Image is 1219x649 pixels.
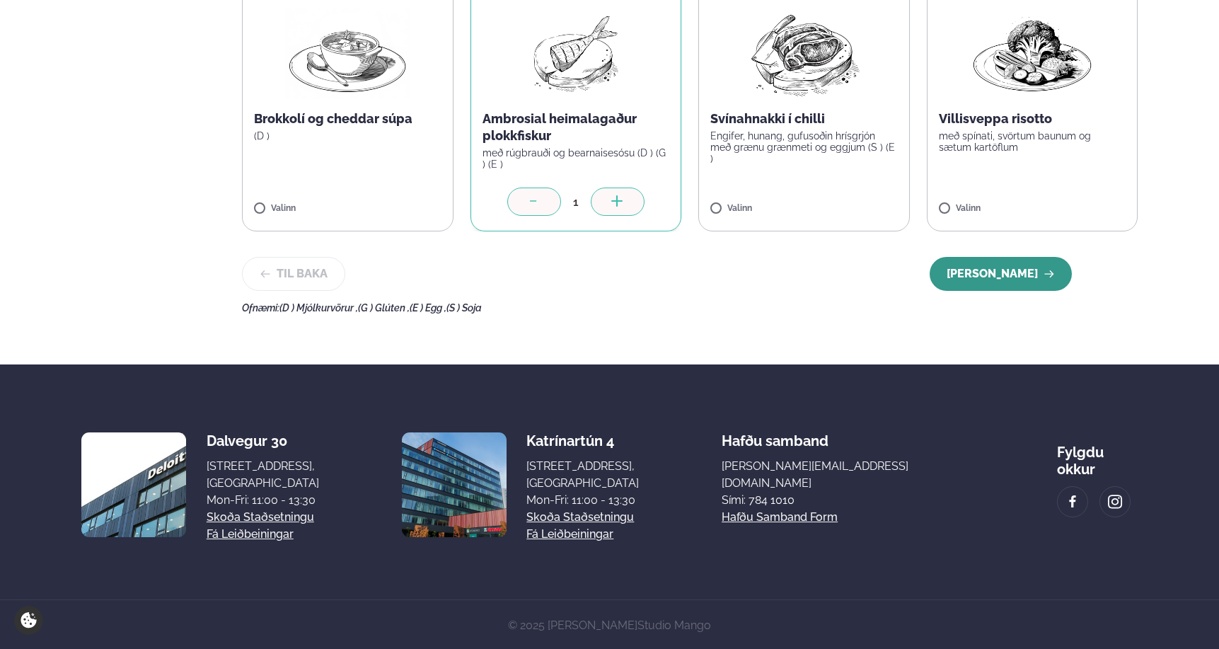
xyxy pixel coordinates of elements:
div: Mon-Fri: 11:00 - 13:30 [207,492,319,509]
img: image alt [402,432,507,537]
p: Brokkolí og cheddar súpa [254,110,441,127]
button: Til baka [242,257,345,291]
p: Engifer, hunang, gufusoðin hrísgrjón með grænu grænmeti og eggjum (S ) (E ) [710,130,898,164]
p: með rúgbrauði og bearnaisesósu (D ) (G ) (E ) [483,147,670,170]
img: image alt [81,432,186,537]
p: Ambrosial heimalagaður plokkfiskur [483,110,670,144]
div: Dalvegur 30 [207,432,319,449]
div: Katrínartún 4 [526,432,639,449]
a: Skoða staðsetningu [207,509,314,526]
a: Skoða staðsetningu [526,509,634,526]
a: Fá leiðbeiningar [526,526,613,543]
span: (D ) Mjólkurvörur , [279,302,358,314]
button: [PERSON_NAME] [930,257,1072,291]
a: image alt [1100,487,1130,517]
span: Hafðu samband [722,421,828,449]
div: Ofnæmi: [242,302,1138,314]
p: (D ) [254,130,441,142]
div: [STREET_ADDRESS], [GEOGRAPHIC_DATA] [526,458,639,492]
div: 1 [561,194,591,210]
span: (G ) Glúten , [358,302,410,314]
div: Mon-Fri: 11:00 - 13:30 [526,492,639,509]
img: Pork-Meat.png [741,8,867,99]
img: Soup.png [285,8,410,99]
a: [PERSON_NAME][EMAIL_ADDRESS][DOMAIN_NAME] [722,458,974,492]
img: image alt [1065,494,1080,510]
span: (S ) Soja [446,302,482,314]
p: með spínati, svörtum baunum og sætum kartöflum [939,130,1126,153]
a: Studio Mango [637,619,711,632]
a: image alt [1058,487,1087,517]
a: Hafðu samband form [722,509,838,526]
a: Cookie settings [14,606,43,635]
p: Svínahnakki í chilli [710,110,898,127]
p: Sími: 784 1010 [722,492,974,509]
div: Fylgdu okkur [1057,432,1138,478]
div: [STREET_ADDRESS], [GEOGRAPHIC_DATA] [207,458,319,492]
span: (E ) Egg , [410,302,446,314]
p: Villisveppa risotto [939,110,1126,127]
img: fish.png [531,8,621,99]
a: Fá leiðbeiningar [207,526,294,543]
span: © 2025 [PERSON_NAME] [508,619,711,632]
img: Vegan.png [970,8,1094,99]
img: image alt [1107,494,1123,510]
